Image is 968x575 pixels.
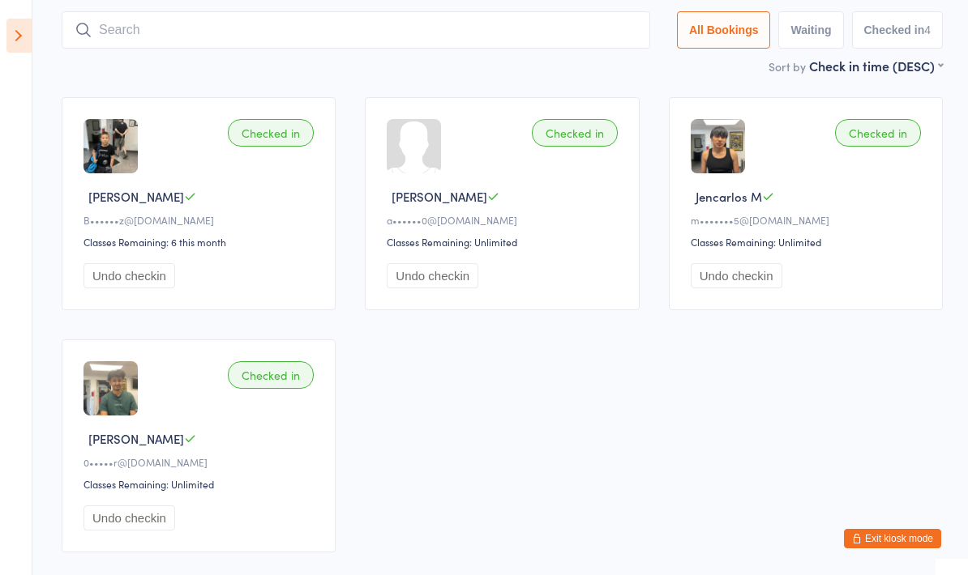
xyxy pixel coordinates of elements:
button: Undo checkin [387,263,478,288]
div: B•••••• [84,213,319,227]
img: image1686088509.png [84,119,138,173]
div: Checked in [835,119,921,147]
button: Exit kiosk mode [844,529,941,548]
div: Check in time (DESC) [809,57,943,75]
span: Jencarlos M [696,188,762,205]
div: 0••••• [84,455,319,469]
span: [PERSON_NAME] [88,430,184,447]
div: Classes Remaining: Unlimited [387,235,622,249]
button: All Bookings [677,11,771,49]
button: Waiting [778,11,843,49]
img: image1745532358.png [84,361,138,415]
div: Classes Remaining: Unlimited [84,477,319,491]
div: m••••••• [691,213,926,227]
div: Checked in [228,361,314,389]
button: Undo checkin [691,263,782,288]
button: Undo checkin [84,505,175,530]
label: Sort by [769,58,806,75]
div: Checked in [532,119,618,147]
div: a•••••• [387,213,622,227]
button: Checked in4 [852,11,944,49]
span: [PERSON_NAME] [88,188,184,205]
div: 4 [924,23,931,36]
div: Classes Remaining: 6 this month [84,235,319,249]
div: Checked in [228,119,314,147]
button: Undo checkin [84,263,175,288]
input: Search [62,11,650,49]
span: [PERSON_NAME] [392,188,487,205]
img: image1745272373.png [691,119,745,173]
div: Classes Remaining: Unlimited [691,235,926,249]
